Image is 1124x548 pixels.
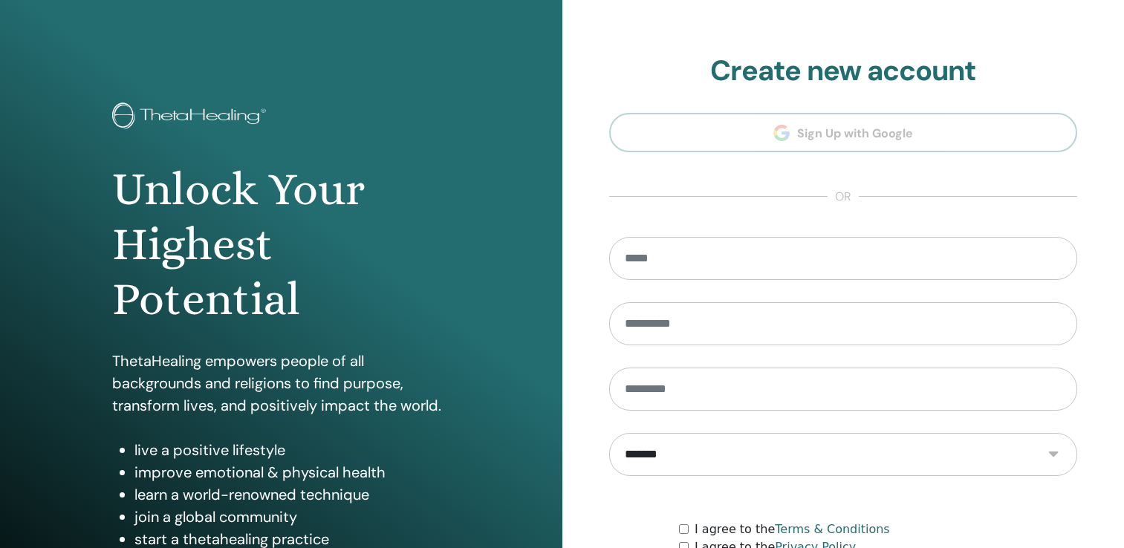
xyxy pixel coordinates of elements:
[134,461,449,483] li: improve emotional & physical health
[112,162,449,327] h1: Unlock Your Highest Potential
[828,188,859,206] span: or
[134,506,449,528] li: join a global community
[609,54,1078,88] h2: Create new account
[112,350,449,417] p: ThetaHealing empowers people of all backgrounds and religions to find purpose, transform lives, a...
[695,521,890,538] label: I agree to the
[134,439,449,461] li: live a positive lifestyle
[134,483,449,506] li: learn a world-renowned technique
[775,522,889,536] a: Terms & Conditions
